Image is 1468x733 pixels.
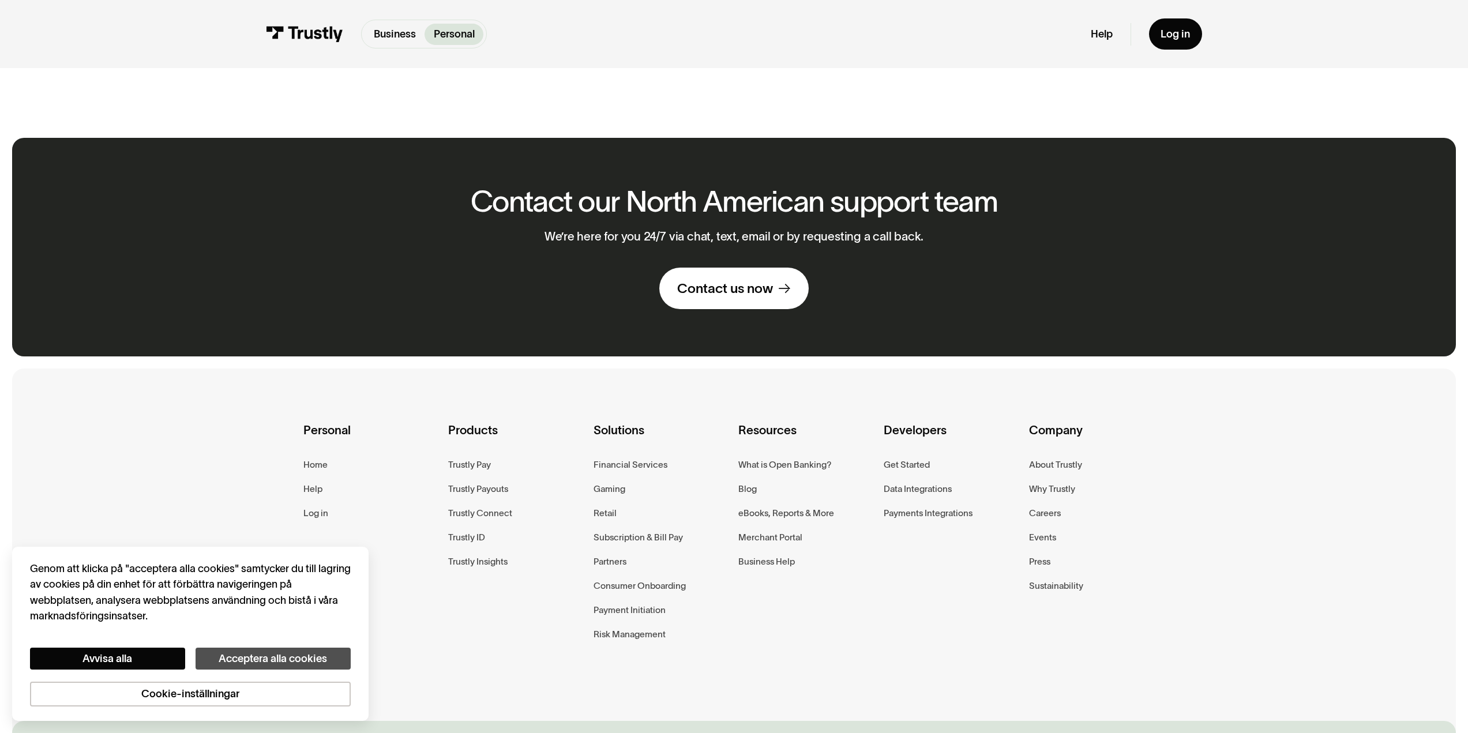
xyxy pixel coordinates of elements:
[448,506,512,521] a: Trustly Connect
[30,561,351,623] div: Genom att klicka på "acceptera alla cookies" samtycker du till lagring av cookies på din enhet fö...
[594,506,617,521] a: Retail
[425,24,483,45] a: Personal
[884,506,973,521] a: Payments Integrations
[594,530,683,545] a: Subscription & Bill Pay
[448,457,491,472] a: Trustly Pay
[884,482,952,497] a: Data Integrations
[303,420,440,457] div: Personal
[659,268,809,309] a: Contact us now
[594,603,666,618] a: Payment Initiation
[594,482,625,497] a: Gaming
[12,547,369,721] div: Cookie banner
[594,578,686,593] a: Consumer Onboarding
[884,457,930,472] a: Get Started
[594,457,667,472] a: Financial Services
[303,457,328,472] a: Home
[1149,18,1202,50] a: Log in
[594,554,626,569] a: Partners
[30,648,185,670] button: Avvisa alla
[30,561,351,706] div: Integritet
[1029,530,1056,545] a: Events
[884,420,1020,457] div: Developers
[266,26,343,42] img: Trustly Logo
[448,420,584,457] div: Products
[738,554,795,569] a: Business Help
[448,530,485,545] a: Trustly ID
[1029,420,1165,457] div: Company
[1029,506,1061,521] a: Careers
[448,482,508,497] a: Trustly Payouts
[738,420,874,457] div: Resources
[1091,28,1113,41] a: Help
[738,482,757,497] a: Blog
[30,682,351,706] button: Cookie-inställningar
[303,506,328,521] a: Log in
[1029,482,1075,497] a: Why Trustly
[1029,554,1050,569] a: Press
[196,648,351,670] button: Acceptera alla cookies
[677,280,773,297] div: Contact us now
[303,482,322,497] a: Help
[545,230,924,244] p: We’re here for you 24/7 via chat, text, email or by requesting a call back.
[738,457,832,472] a: What is Open Banking?
[434,27,475,42] p: Personal
[594,420,730,457] div: Solutions
[1161,28,1190,41] div: Log in
[471,185,998,218] h2: Contact our North American support team
[365,24,425,45] a: Business
[738,506,834,521] a: eBooks, Reports & More
[594,627,666,642] a: Risk Management
[448,554,508,569] a: Trustly Insights
[1029,457,1082,472] a: About Trustly
[374,27,416,42] p: Business
[1029,578,1083,593] a: Sustainability
[738,530,802,545] a: Merchant Portal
